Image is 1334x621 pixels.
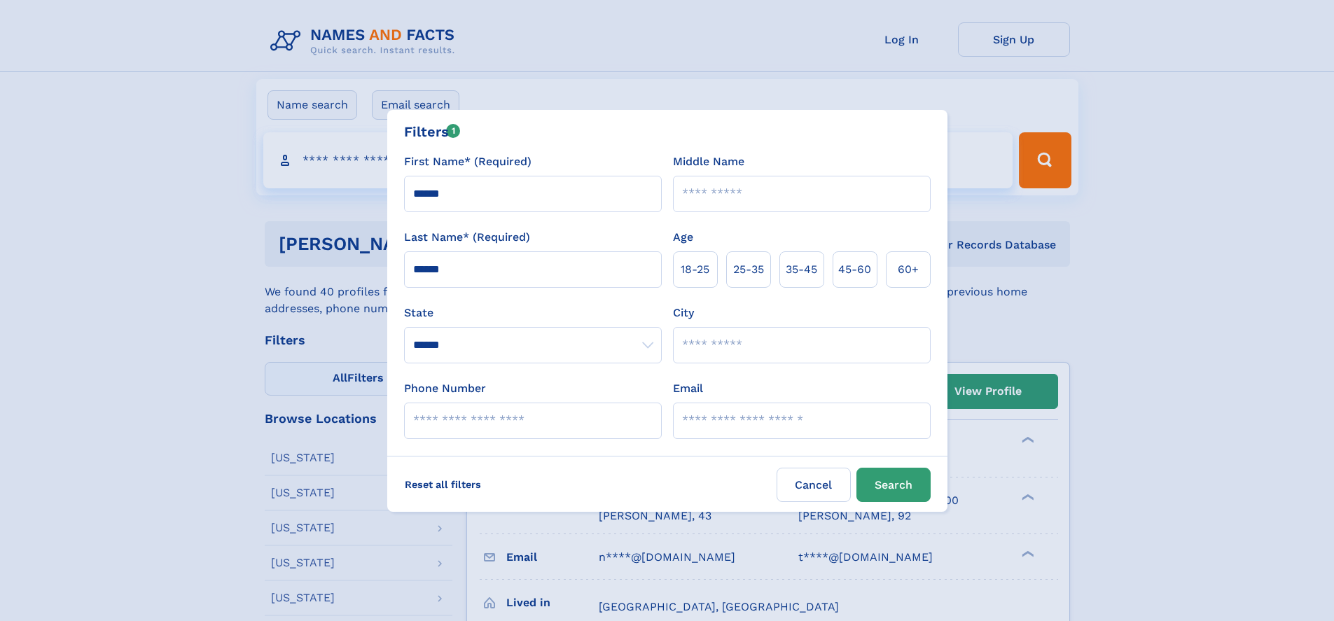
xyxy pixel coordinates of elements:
span: 45‑60 [838,261,871,278]
label: Last Name* (Required) [404,229,530,246]
label: Age [673,229,693,246]
span: 35‑45 [786,261,817,278]
label: Middle Name [673,153,744,170]
label: Phone Number [404,380,486,397]
label: State [404,305,662,321]
label: Email [673,380,703,397]
button: Search [856,468,931,502]
span: 18‑25 [681,261,709,278]
label: Cancel [777,468,851,502]
label: First Name* (Required) [404,153,531,170]
label: Reset all filters [396,468,490,501]
span: 60+ [898,261,919,278]
span: 25‑35 [733,261,764,278]
div: Filters [404,121,461,142]
label: City [673,305,694,321]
